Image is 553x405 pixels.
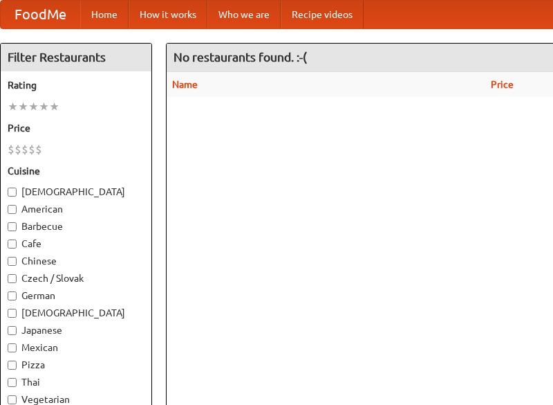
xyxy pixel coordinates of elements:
li: $ [28,142,35,157]
input: German [8,291,17,300]
input: Mexican [8,343,17,352]
li: $ [8,142,15,157]
input: Chinese [8,257,17,266]
input: Vegetarian [8,395,17,404]
label: Thai [8,375,144,389]
input: Barbecue [8,222,17,231]
a: Home [80,1,129,28]
input: Cafe [8,240,17,249]
label: German [8,289,144,303]
input: Japanese [8,326,17,335]
input: Czech / Slovak [8,274,17,283]
li: ★ [49,99,59,114]
input: [DEMOGRAPHIC_DATA] [8,309,17,318]
label: [DEMOGRAPHIC_DATA] [8,306,144,320]
a: Recipe videos [281,1,364,28]
h5: Cuisine [8,164,144,178]
label: Japanese [8,323,144,337]
input: Thai [8,378,17,387]
a: How it works [129,1,207,28]
input: Pizza [8,361,17,370]
input: [DEMOGRAPHIC_DATA] [8,188,17,197]
label: Chinese [8,254,144,268]
a: Who we are [207,1,281,28]
li: ★ [18,99,28,114]
label: Barbecue [8,219,144,233]
label: Cafe [8,237,144,251]
a: FoodMe [1,1,80,28]
label: Czech / Slovak [8,271,144,285]
label: American [8,202,144,216]
a: Price [491,79,514,90]
li: $ [35,142,42,157]
ng-pluralize: No restaurants found. :-( [174,51,307,64]
label: Pizza [8,358,144,372]
li: ★ [8,99,18,114]
li: $ [21,142,28,157]
input: American [8,205,17,214]
li: ★ [28,99,39,114]
li: ★ [39,99,49,114]
h5: Price [8,121,144,135]
h4: Filter Restaurants [1,44,151,71]
label: Mexican [8,341,144,354]
h5: Rating [8,78,144,92]
a: Name [172,79,198,90]
li: $ [15,142,21,157]
label: [DEMOGRAPHIC_DATA] [8,185,144,199]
